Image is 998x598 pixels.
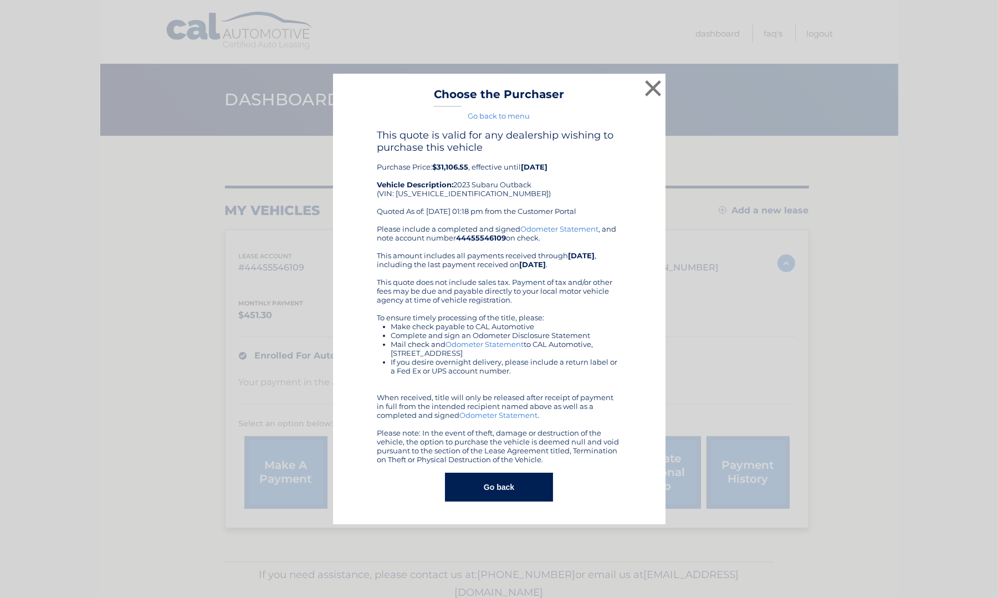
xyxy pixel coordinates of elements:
[642,77,664,99] button: ×
[460,411,538,420] a: Odometer Statement
[377,129,621,224] div: Purchase Price: , effective until 2023 Subaru Outback (VIN: [US_VEHICLE_IDENTIFICATION_NUMBER]) Q...
[521,224,599,233] a: Odometer Statement
[520,260,546,269] b: [DATE]
[433,162,469,171] b: $31,106.55
[457,233,506,242] b: 44455546109
[434,88,564,107] h3: Choose the Purchaser
[377,224,621,464] div: Please include a completed and signed , and note account number on check. This amount includes al...
[445,473,553,502] button: Go back
[521,162,548,171] b: [DATE]
[569,251,595,260] b: [DATE]
[391,322,621,331] li: Make check payable to CAL Automotive
[391,340,621,357] li: Mail check and to CAL Automotive, [STREET_ADDRESS]
[377,180,454,189] strong: Vehicle Description:
[377,129,621,154] h4: This quote is valid for any dealership wishing to purchase this vehicle
[446,340,524,349] a: Odometer Statement
[468,111,530,120] a: Go back to menu
[391,331,621,340] li: Complete and sign an Odometer Disclosure Statement
[391,357,621,375] li: If you desire overnight delivery, please include a return label or a Fed Ex or UPS account number.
